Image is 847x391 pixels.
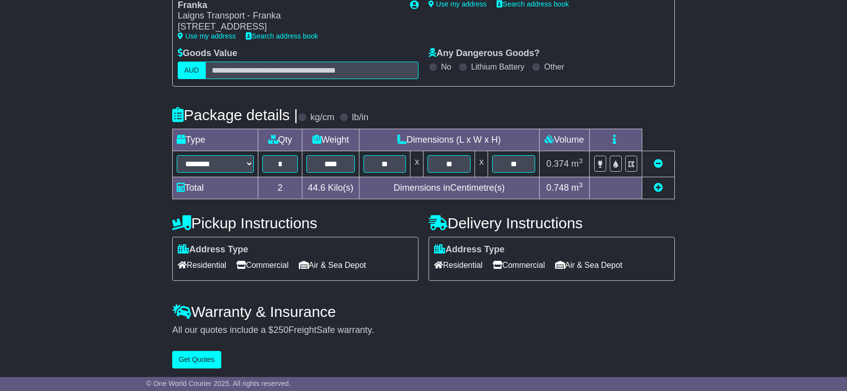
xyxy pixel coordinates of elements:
h4: Package details | [172,107,298,123]
td: 2 [258,177,302,199]
span: Air & Sea Depot [299,257,366,273]
div: Laigns Transport - Franka [178,11,400,22]
label: lb/in [352,112,368,123]
label: AUD [178,62,206,79]
span: 250 [273,325,288,335]
span: m [571,159,583,169]
label: Goods Value [178,48,237,59]
label: No [441,62,451,72]
label: Address Type [178,244,248,255]
label: Any Dangerous Goods? [429,48,540,59]
td: Total [173,177,258,199]
td: x [475,151,488,177]
h4: Warranty & Insurance [172,303,675,320]
a: Use my address [178,32,236,40]
span: m [571,183,583,193]
td: Kilo(s) [302,177,359,199]
sup: 3 [579,157,583,165]
span: Commercial [493,257,545,273]
label: Address Type [434,244,505,255]
span: 0.374 [546,159,569,169]
td: x [410,151,423,177]
span: 0.748 [546,183,569,193]
label: Other [544,62,564,72]
label: kg/cm [310,112,334,123]
span: Residential [178,257,226,273]
a: Add new item [654,183,663,193]
label: Lithium Battery [471,62,525,72]
td: Volume [539,129,589,151]
div: [STREET_ADDRESS] [178,22,400,33]
td: Type [173,129,258,151]
span: 44.6 [308,183,325,193]
td: Weight [302,129,359,151]
span: © One World Courier 2025. All rights reserved. [146,379,291,387]
td: Dimensions (L x W x H) [359,129,539,151]
a: Search address book [246,32,318,40]
span: Commercial [236,257,288,273]
h4: Delivery Instructions [429,215,675,231]
h4: Pickup Instructions [172,215,418,231]
a: Remove this item [654,159,663,169]
td: Dimensions in Centimetre(s) [359,177,539,199]
button: Get Quotes [172,351,221,368]
sup: 3 [579,181,583,189]
span: Residential [434,257,483,273]
td: Qty [258,129,302,151]
span: Air & Sea Depot [555,257,623,273]
div: All our quotes include a $ FreightSafe warranty. [172,325,675,336]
